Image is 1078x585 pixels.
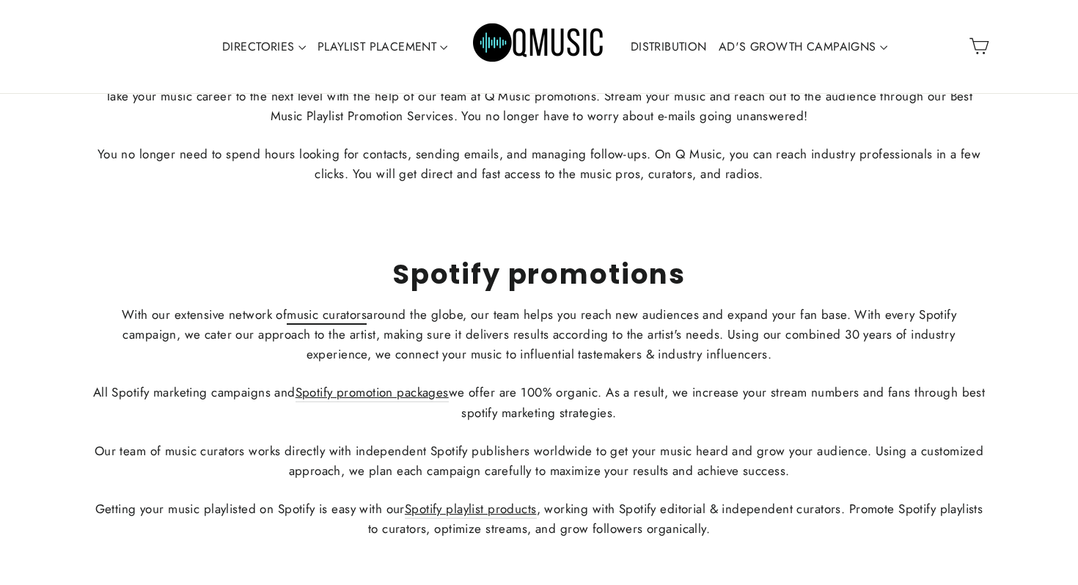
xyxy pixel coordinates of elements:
[170,4,908,89] div: Primary
[92,305,986,365] p: With our extensive network of around the globe, our team helps you reach new audiences and expand...
[216,30,312,64] a: DIRECTORIES
[92,144,986,184] p: You no longer need to spend hours looking for contacts, sending emails, and managing follow-ups. ...
[92,499,986,539] p: Getting your music playlisted on Spotify is easy with our , working with Spotify editorial & inde...
[473,13,605,79] img: Q Music Promotions
[405,500,537,518] span: Spotify playlist products
[92,87,986,126] p: Take your music career to the next level with the help of our team at Q Music promotions. Stream ...
[92,383,986,422] p: All Spotify marketing campaigns and we offer are 100% organic. As a result, we increase your stre...
[287,306,367,325] a: music curators
[92,441,986,481] p: Our team of music curators works directly with independent Spotify publishers worldwide to get yo...
[625,30,713,64] a: DISTRIBUTION
[92,258,986,290] h2: Spotify promotions
[296,383,449,401] span: Spotify promotion packages
[312,30,454,64] a: PLAYLIST PLACEMENT
[296,383,449,402] a: Spotify promotion packages
[405,500,537,519] a: Spotify playlist products
[713,30,893,64] a: AD'S GROWTH CAMPAIGNS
